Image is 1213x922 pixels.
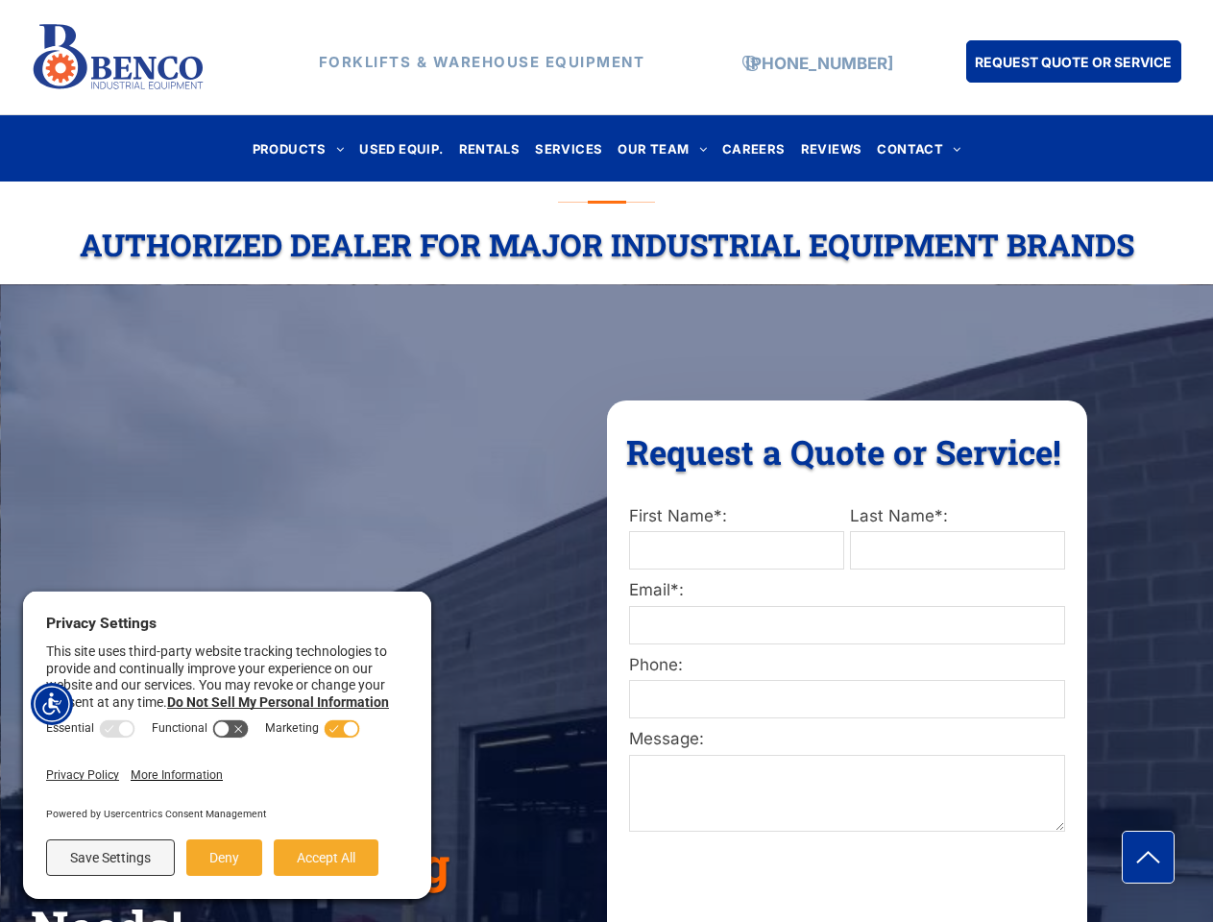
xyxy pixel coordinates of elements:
span: REQUEST QUOTE OR SERVICE [975,44,1172,80]
a: CAREERS [715,135,793,161]
a: CONTACT [869,135,968,161]
a: [PHONE_NUMBER] [745,54,893,73]
a: RENTALS [451,135,528,161]
label: Phone: [629,653,1065,678]
a: REVIEWS [793,135,870,161]
label: Email*: [629,578,1065,603]
a: PRODUCTS [245,135,352,161]
label: Last Name*: [850,504,1065,529]
label: Message: [629,727,1065,752]
a: OUR TEAM [610,135,715,161]
span: Material Handling [31,833,449,896]
a: USED EQUIP. [352,135,450,161]
label: First Name*: [629,504,844,529]
a: REQUEST QUOTE OR SERVICE [966,40,1181,83]
a: SERVICES [527,135,610,161]
span: Authorized Dealer For Major Industrial Equipment Brands [80,224,1134,265]
strong: FORKLIFTS & WAREHOUSE EQUIPMENT [319,53,645,71]
span: Request a Quote or Service! [626,429,1061,473]
div: Accessibility Menu [31,683,73,725]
